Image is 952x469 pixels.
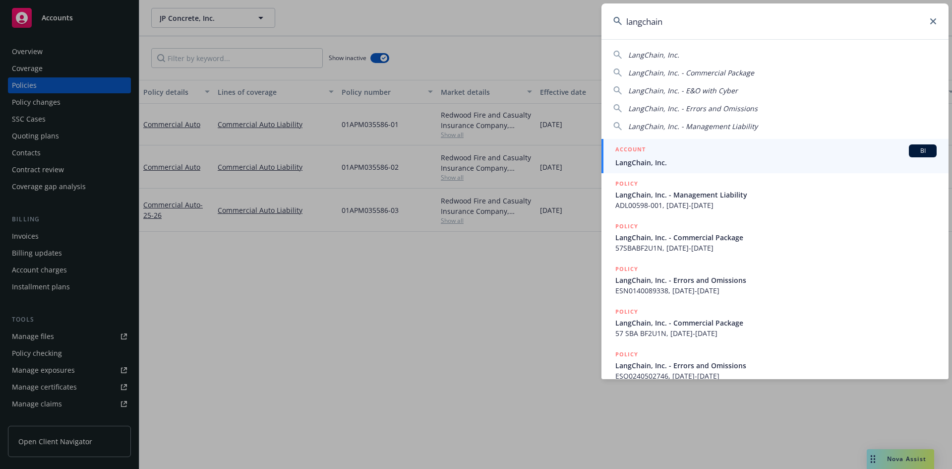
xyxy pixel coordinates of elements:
[601,344,949,387] a: POLICYLangChain, Inc. - Errors and OmissionsESO0240502746, [DATE]-[DATE]
[615,243,937,253] span: 57SBABF2U1N, [DATE]-[DATE]
[615,221,638,231] h5: POLICY
[601,259,949,301] a: POLICYLangChain, Inc. - Errors and OmissionsESN0140089338, [DATE]-[DATE]
[615,349,638,359] h5: POLICY
[628,86,738,95] span: LangChain, Inc. - E&O with Cyber
[615,157,937,168] span: LangChain, Inc.
[615,232,937,243] span: LangChain, Inc. - Commercial Package
[615,328,937,338] span: 57 SBA BF2U1N, [DATE]-[DATE]
[615,360,937,371] span: LangChain, Inc. - Errors and Omissions
[601,301,949,344] a: POLICYLangChain, Inc. - Commercial Package57 SBA BF2U1N, [DATE]-[DATE]
[615,285,937,296] span: ESN0140089338, [DATE]-[DATE]
[615,144,646,156] h5: ACCOUNT
[615,307,638,317] h5: POLICY
[601,216,949,259] a: POLICYLangChain, Inc. - Commercial Package57SBABF2U1N, [DATE]-[DATE]
[615,264,638,274] h5: POLICY
[615,179,638,189] h5: POLICY
[628,50,679,60] span: LangChain, Inc.
[913,146,933,155] span: BI
[615,371,937,381] span: ESO0240502746, [DATE]-[DATE]
[615,275,937,285] span: LangChain, Inc. - Errors and Omissions
[615,200,937,210] span: ADL00598-001, [DATE]-[DATE]
[601,139,949,173] a: ACCOUNTBILangChain, Inc.
[601,3,949,39] input: Search...
[628,122,758,131] span: LangChain, Inc. - Management Liability
[628,68,754,77] span: LangChain, Inc. - Commercial Package
[615,318,937,328] span: LangChain, Inc. - Commercial Package
[601,173,949,216] a: POLICYLangChain, Inc. - Management LiabilityADL00598-001, [DATE]-[DATE]
[628,104,758,113] span: LangChain, Inc. - Errors and Omissions
[615,190,937,200] span: LangChain, Inc. - Management Liability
